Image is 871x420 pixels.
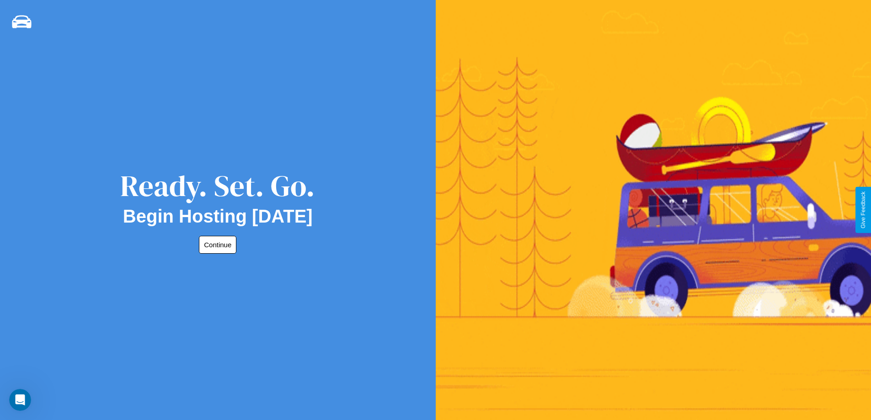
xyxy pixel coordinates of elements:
[9,389,31,411] iframe: Intercom live chat
[860,191,866,229] div: Give Feedback
[199,236,236,254] button: Continue
[123,206,313,227] h2: Begin Hosting [DATE]
[120,165,315,206] div: Ready. Set. Go.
